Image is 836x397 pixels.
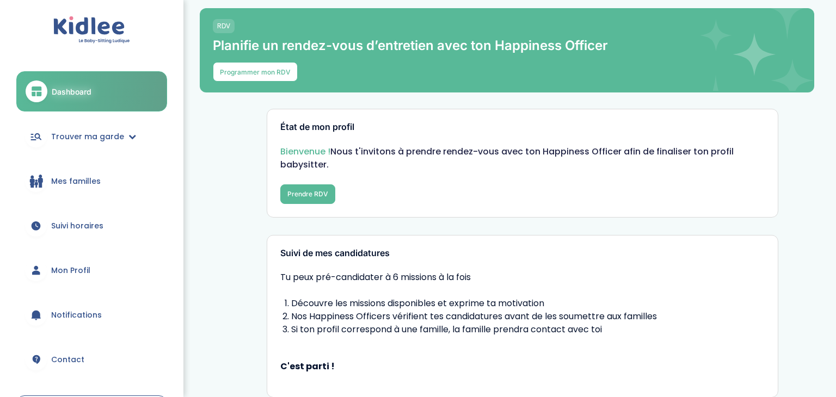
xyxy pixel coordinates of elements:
[51,354,84,365] span: Contact
[280,271,765,284] span: Tu peux pré-candidater à 6 missions à la fois
[16,251,167,290] a: Mon Profil
[16,340,167,379] a: Contact
[51,220,103,232] span: Suivi horaires
[213,62,298,82] button: Programmer mon RDV
[16,162,167,201] a: Mes familles
[16,295,167,334] a: Notifications
[52,86,91,97] span: Dashboard
[213,38,801,53] p: Planifie un rendez-vous d’entretien avec ton Happiness Officer
[280,360,765,373] strong: C'est parti !
[213,19,235,33] span: RDV
[280,145,330,158] span: Bienvenue !
[280,249,765,258] h3: Suivi de mes candidatures
[280,184,335,204] button: Prendre RDV
[51,176,101,187] span: Mes familles
[291,297,765,310] li: Découvre les missions disponibles et exprime ta motivation
[53,16,130,44] img: logo.svg
[280,122,765,132] h3: État de mon profil
[16,206,167,245] a: Suivi horaires
[51,309,102,321] span: Notifications
[280,145,765,171] p: Nous t'invitons à prendre rendez-vous avec ton Happiness Officer afin de finaliser ton profil bab...
[51,131,124,142] span: Trouver ma garde
[16,117,167,156] a: Trouver ma garde
[16,71,167,111] a: Dashboard
[291,310,765,323] li: Nos Happiness Officers vérifient tes candidatures avant de les soumettre aux familles
[291,323,765,336] li: Si ton profil correspond à une famille, la famille prendra contact avec toi
[51,265,90,276] span: Mon Profil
